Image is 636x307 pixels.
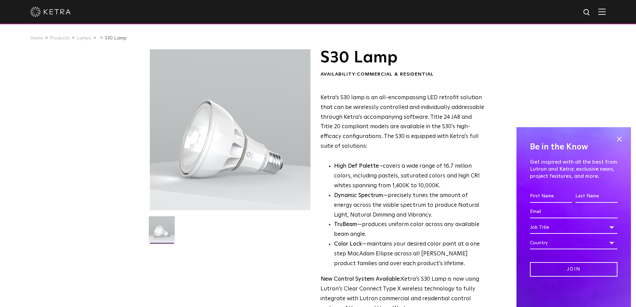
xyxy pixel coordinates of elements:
[530,141,617,153] h4: Be in the Know
[30,36,43,40] a: Home
[334,222,357,227] strong: TruBeam
[50,36,70,40] a: Products
[583,8,591,17] img: search icon
[530,221,617,234] div: Job Title
[575,190,617,203] input: Last Name
[30,7,71,17] img: ketra-logo-2019-white
[530,262,617,277] input: Join
[598,8,606,15] img: Hamburger%20Nav.svg
[334,162,484,191] p: covers a wide range of 16.7 million colors, including pastels, saturated colors and high CRI whit...
[530,159,617,179] p: Get inspired with all the best from Lutron and Ketra: exclusive news, project features, and more.
[334,163,383,169] strong: High Def Palette -
[321,71,484,78] div: Availability:
[530,190,572,203] input: First Name
[530,236,617,249] div: Country
[334,220,484,240] li: —produces uniform color across any available beam angle.
[321,49,484,66] h1: S30 Lamp
[334,241,362,247] strong: Color Lock
[321,276,401,282] strong: New Control System Available:
[321,95,484,149] span: Ketra’s S30 lamp is an all-encompassing LED retrofit solution that can be wirelessly controlled a...
[530,205,617,218] input: Email
[76,36,91,40] a: Lamps
[334,191,484,220] li: —precisely tunes the amount of energy across the visible spectrum to produce Natural Light, Natur...
[334,193,383,198] strong: Dynamic Spectrum
[357,72,434,77] span: Commercial & Residential
[334,240,484,269] li: —maintains your desired color point at a one step MacAdam Ellipse across all [PERSON_NAME] produc...
[105,36,127,40] a: S30 Lamp
[149,216,175,247] img: S30-Lamp-Edison-2021-Web-Square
